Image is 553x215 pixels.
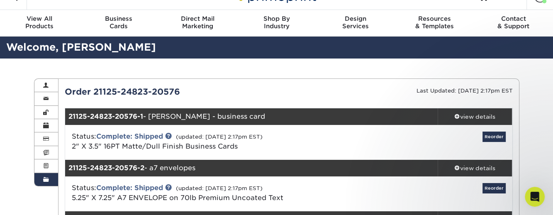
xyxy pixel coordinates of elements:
[438,160,512,176] a: view details
[395,10,474,37] a: Resources& Templates
[79,15,158,30] div: Cards
[58,86,289,98] div: Order 21125-24823-20576
[395,15,474,30] div: & Templates
[316,15,395,22] span: Design
[96,184,163,192] a: Complete: Shipped
[316,10,395,37] a: DesignServices
[158,15,237,22] span: Direct Mail
[66,183,363,203] div: Status:
[66,132,363,151] div: Status:
[525,187,545,207] iframe: Intercom live chat
[482,132,506,142] a: Reorder
[158,15,237,30] div: Marketing
[72,194,283,202] a: 5.25" X 7.25" A7 ENVELOPE on 70lb Premium Uncoated Text
[65,160,438,176] div: - a7 envelopes
[237,10,316,37] a: Shop ByIndustry
[474,10,553,37] a: Contact& Support
[438,164,512,172] div: view details
[237,15,316,22] span: Shop By
[395,15,474,22] span: Resources
[316,15,395,30] div: Services
[158,10,237,37] a: Direct MailMarketing
[176,134,263,140] small: (updated: [DATE] 2:17pm EST)
[96,132,163,140] a: Complete: Shipped
[474,15,553,22] span: Contact
[68,164,144,172] strong: 21125-24823-20576-2
[79,15,158,22] span: Business
[79,10,158,37] a: BusinessCards
[65,108,438,125] div: - [PERSON_NAME] - business card
[482,183,506,193] a: Reorder
[176,185,263,191] small: (updated: [DATE] 2:17pm EST)
[474,15,553,30] div: & Support
[72,142,238,150] a: 2" X 3.5" 16PT Matte/Dull Finish Business Cards
[417,88,513,94] small: Last Updated: [DATE] 2:17pm EST
[438,108,512,125] a: view details
[237,15,316,30] div: Industry
[438,112,512,121] div: view details
[68,112,143,120] strong: 21125-24823-20576-1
